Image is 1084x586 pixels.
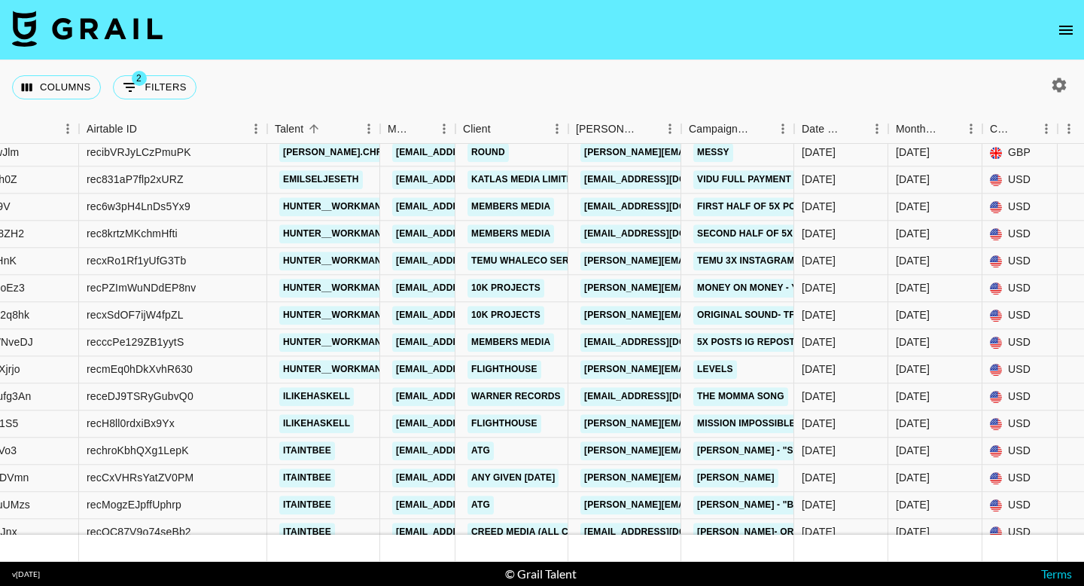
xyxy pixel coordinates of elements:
a: Round [467,143,509,162]
a: 5X Posts IG repost [693,333,799,352]
a: Members Media [467,197,554,216]
div: rec8krtzMKchmHfti [87,227,178,242]
button: Sort [303,118,324,139]
a: hunter__workman [279,306,385,325]
div: USD [982,329,1058,356]
div: USD [982,356,1058,383]
a: [EMAIL_ADDRESS][DOMAIN_NAME] [392,496,561,514]
div: May '25 [896,172,930,188]
a: [PERSON_NAME] [693,468,778,487]
div: May '25 [896,227,930,242]
a: [PERSON_NAME][EMAIL_ADDRESS][DOMAIN_NAME] [580,252,826,270]
div: 4/29/2025 [802,444,836,459]
div: Booker [568,114,681,144]
a: [PERSON_NAME][EMAIL_ADDRESS][PERSON_NAME][DOMAIN_NAME] [580,279,903,298]
div: 5/1/2025 [802,281,836,296]
div: May '25 [896,254,930,269]
a: VIDU Full Payment [693,170,795,189]
a: hunter__workman [279,333,385,352]
a: [PERSON_NAME][EMAIL_ADDRESS][DOMAIN_NAME] [580,414,826,433]
div: recPZImWuNDdEP8nv [87,281,196,296]
a: TEMU Whaleco Services, LLC ([GEOGRAPHIC_DATA]) [467,252,731,270]
a: itaintbee [279,441,335,460]
div: recH8ll0rdxiBx9Yx [87,417,175,432]
button: Sort [491,118,512,139]
button: Sort [137,118,158,139]
a: [PERSON_NAME].chrislin [279,143,410,162]
a: TEMU 3X Instagram Videos [693,252,836,270]
a: [EMAIL_ADDRESS][DOMAIN_NAME] [392,360,561,379]
a: hunter__workman [279,197,385,216]
div: May '25 [896,444,930,459]
a: levels [693,360,737,379]
div: Date Created [794,114,888,144]
div: May '25 [896,362,930,377]
a: [EMAIL_ADDRESS][DOMAIN_NAME] [580,333,749,352]
a: Flighthouse [467,414,541,433]
div: 5/20/2025 [802,525,836,540]
div: USD [982,194,1058,221]
a: [EMAIL_ADDRESS][DOMAIN_NAME] [392,306,561,325]
a: KATLAS MEDIA LIMITED [467,170,583,189]
button: Sort [939,118,960,139]
div: Currency [990,114,1014,144]
div: 5/6/2025 [802,471,836,486]
span: 2 [132,71,147,86]
button: Sort [845,118,866,139]
a: [EMAIL_ADDRESS][DOMAIN_NAME] [580,224,749,243]
button: Sort [751,118,772,139]
a: [PERSON_NAME] - "Somebody" [693,441,849,460]
div: Month Due [896,114,939,144]
a: [PERSON_NAME][EMAIL_ADDRESS][DOMAIN_NAME] [580,441,826,460]
a: [PERSON_NAME][EMAIL_ADDRESS][DOMAIN_NAME] [580,496,826,514]
div: 4/21/2025 [802,200,836,215]
div: 5/24/2025 [802,362,836,377]
a: [PERSON_NAME][EMAIL_ADDRESS][DOMAIN_NAME] [580,360,826,379]
button: Menu [245,118,267,140]
div: May '25 [896,525,930,540]
div: Campaign (Type) [689,114,751,144]
a: [EMAIL_ADDRESS][DOMAIN_NAME] [392,143,561,162]
div: Manager [388,114,412,144]
a: original sound- tfa [693,306,805,325]
a: [EMAIL_ADDRESS][DOMAIN_NAME] [580,197,749,216]
a: [EMAIL_ADDRESS][DOMAIN_NAME] [392,333,561,352]
button: Show filters [113,75,196,99]
div: USD [982,438,1058,465]
a: Warner Records [467,387,565,406]
div: recccPe129ZB1yytS [87,335,184,350]
div: recxRo1Rf1yUfG3Tb [87,254,186,269]
a: [EMAIL_ADDRESS][DOMAIN_NAME] [392,414,561,433]
a: [EMAIL_ADDRESS][DOMAIN_NAME] [392,279,561,298]
div: USD [982,492,1058,519]
a: hunter__workman [279,224,385,243]
div: May '25 [896,417,930,432]
a: itaintbee [279,496,335,514]
a: [EMAIL_ADDRESS][DOMAIN_NAME] [392,170,561,189]
div: Currency [982,114,1058,144]
button: Menu [866,118,888,140]
a: [PERSON_NAME][EMAIL_ADDRESS][DOMAIN_NAME] [580,143,826,162]
div: 5/22/2025 [802,254,836,269]
div: 5/20/2025 [802,145,836,160]
a: [PERSON_NAME][EMAIL_ADDRESS][PERSON_NAME][DOMAIN_NAME] [580,306,903,325]
div: USD [982,411,1058,438]
a: [EMAIL_ADDRESS][DOMAIN_NAME] [392,468,561,487]
div: recMogzEJpffUphrp [87,498,181,513]
a: Mission Impossible [693,414,799,433]
div: Client [463,114,491,144]
div: Manager [380,114,455,144]
div: 5/15/2025 [802,498,836,513]
div: May '25 [896,389,930,404]
div: receDJ9TSRyGubvQ0 [87,389,193,404]
a: [EMAIL_ADDRESS][DOMAIN_NAME] [392,441,561,460]
div: USD [982,275,1058,302]
a: hunter__workman [279,360,385,379]
button: Menu [1058,118,1080,140]
a: 10k Projects [467,279,544,298]
a: ilikehaskell [279,387,354,406]
a: [PERSON_NAME][EMAIL_ADDRESS][DOMAIN_NAME] [580,468,826,487]
div: © Grail Talent [505,566,577,581]
button: Menu [772,118,794,140]
div: Month Due [888,114,982,144]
